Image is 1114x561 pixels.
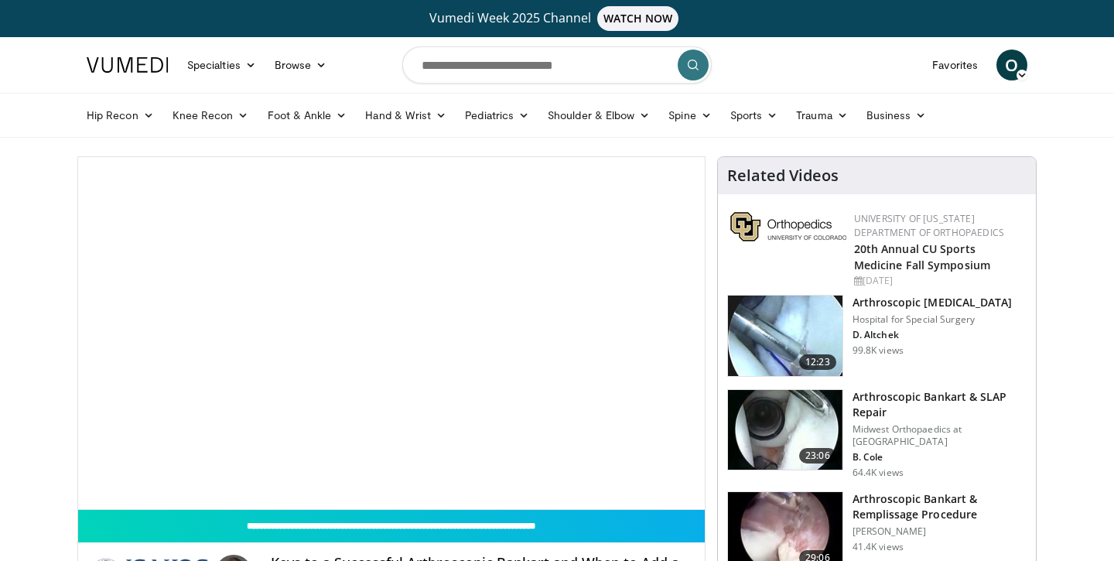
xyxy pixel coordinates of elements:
[728,296,842,376] img: 10039_3.png.150x105_q85_crop-smart_upscale.jpg
[923,50,987,80] a: Favorites
[265,50,337,80] a: Browse
[356,100,456,131] a: Hand & Wrist
[853,389,1027,420] h3: Arthroscopic Bankart & SLAP Repair
[857,100,936,131] a: Business
[163,100,258,131] a: Knee Recon
[853,467,904,479] p: 64.4K views
[854,241,990,272] a: 20th Annual CU Sports Medicine Fall Symposium
[728,390,842,470] img: cole_0_3.png.150x105_q85_crop-smart_upscale.jpg
[89,6,1025,31] a: Vumedi Week 2025 ChannelWATCH NOW
[853,541,904,553] p: 41.4K views
[538,100,659,131] a: Shoulder & Elbow
[597,6,679,31] span: WATCH NOW
[77,100,163,131] a: Hip Recon
[853,491,1027,522] h3: Arthroscopic Bankart & Remplissage Procedure
[853,344,904,357] p: 99.8K views
[854,212,1004,239] a: University of [US_STATE] Department of Orthopaedics
[730,212,846,241] img: 355603a8-37da-49b6-856f-e00d7e9307d3.png.150x105_q85_autocrop_double_scale_upscale_version-0.2.png
[853,451,1027,464] p: B. Cole
[87,57,169,73] img: VuMedi Logo
[787,100,857,131] a: Trauma
[799,354,836,370] span: 12:23
[853,525,1027,538] p: [PERSON_NAME]
[853,295,1013,310] h3: Arthroscopic [MEDICAL_DATA]
[659,100,720,131] a: Spine
[854,274,1023,288] div: [DATE]
[727,166,839,185] h4: Related Videos
[996,50,1027,80] a: O
[78,157,705,510] video-js: Video Player
[853,329,1013,341] p: D. Altchek
[258,100,357,131] a: Foot & Ankle
[727,295,1027,377] a: 12:23 Arthroscopic [MEDICAL_DATA] Hospital for Special Surgery D. Altchek 99.8K views
[402,46,712,84] input: Search topics, interventions
[721,100,788,131] a: Sports
[178,50,265,80] a: Specialties
[853,423,1027,448] p: Midwest Orthopaedics at [GEOGRAPHIC_DATA]
[799,448,836,464] span: 23:06
[456,100,538,131] a: Pediatrics
[727,389,1027,479] a: 23:06 Arthroscopic Bankart & SLAP Repair Midwest Orthopaedics at [GEOGRAPHIC_DATA] B. Cole 64.4K ...
[853,313,1013,326] p: Hospital for Special Surgery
